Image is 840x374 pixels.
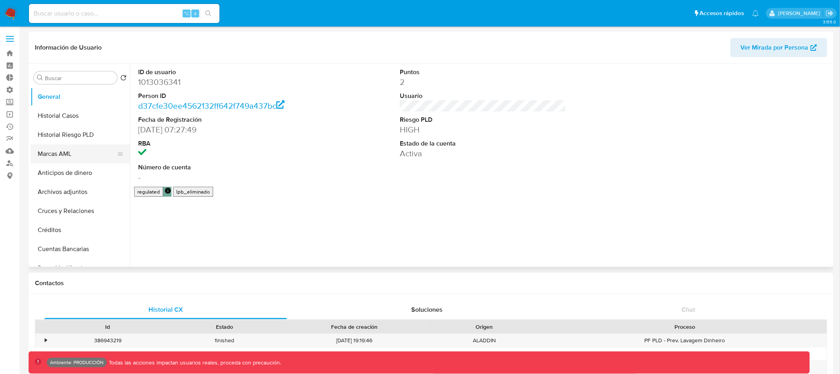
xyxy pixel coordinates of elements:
button: Buscar [37,75,43,81]
span: Historial CX [148,305,183,314]
div: closed [166,347,283,361]
dd: 2 [400,77,566,88]
a: Notificaciones [752,10,759,17]
button: search-icon [200,8,216,19]
dt: Usuario [400,92,566,100]
button: Cruces y Relaciones [31,201,130,221]
p: diego.assum@mercadolibre.com [778,10,823,17]
div: [DATE] 07:27:29 [283,347,426,361]
p: Ambiente: PRODUCCIÓN [50,361,104,364]
dt: Número de cuenta [138,163,304,172]
div: [DATE] 19:19:46 [283,334,426,347]
button: Historial Casos [31,106,130,125]
button: Marcas AML [31,144,123,163]
h1: Información de Usuario [35,44,102,52]
div: PNR - Contradictorio - XD [543,347,827,361]
div: 386943219 [55,337,160,344]
div: Estado [171,323,277,331]
dt: ID de usuario [138,68,304,77]
button: Ver Mirada por Persona [730,38,827,57]
button: Anticipos de dinero [31,163,130,182]
input: Buscar usuario o caso... [29,8,220,19]
dd: 1013036341 [138,77,304,88]
button: Volver al orden por defecto [120,75,127,83]
button: Historial Riesgo PLD [31,125,130,144]
div: Fecha de creación [288,323,420,331]
dt: Fecha de Registración [138,115,304,124]
div: Site ODR [426,347,543,361]
div: PF PLD - Prev. Lavagem Dinheiro [543,334,827,347]
button: General [31,87,130,106]
button: lpb_eliminado [179,191,216,194]
a: d37cfe30ee4562132ff642f749a437bc [138,100,285,111]
button: Cuentas Bancarias [31,240,130,259]
div: ALADDIN [426,334,543,347]
span: Accesos rápidos [700,9,744,17]
span: Ver Mirada por Persona [741,38,809,57]
dt: Estado de la cuenta [400,139,566,148]
h1: Contactos [35,279,827,287]
div: • [45,350,47,358]
span: s [194,10,197,17]
button: regulated [137,191,164,194]
div: Origen [432,323,537,331]
span: Chat [682,305,696,314]
input: Buscar [45,75,114,82]
a: Salir [826,9,834,17]
dd: Activa [400,148,566,159]
div: Proceso [548,323,821,331]
div: finished [166,334,283,347]
div: Id [55,323,160,331]
dt: Riesgo PLD [400,115,566,124]
p: Todas las acciones impactan usuarios reales, proceda con precaución. [107,359,281,366]
dt: Puntos [400,68,566,77]
dt: Person ID [138,92,304,100]
span: Soluciones [412,305,443,314]
dd: [DATE] 07:27:49 [138,124,304,135]
dt: RBA [138,139,304,148]
button: Créditos [31,221,130,240]
dd: - [138,172,304,183]
button: Datos Modificados [31,259,130,278]
span: ⌥ [183,10,189,17]
div: • [45,337,47,344]
button: Archivos adjuntos [31,182,130,201]
div: 386427811 [49,347,166,361]
dd: HIGH [400,124,566,135]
